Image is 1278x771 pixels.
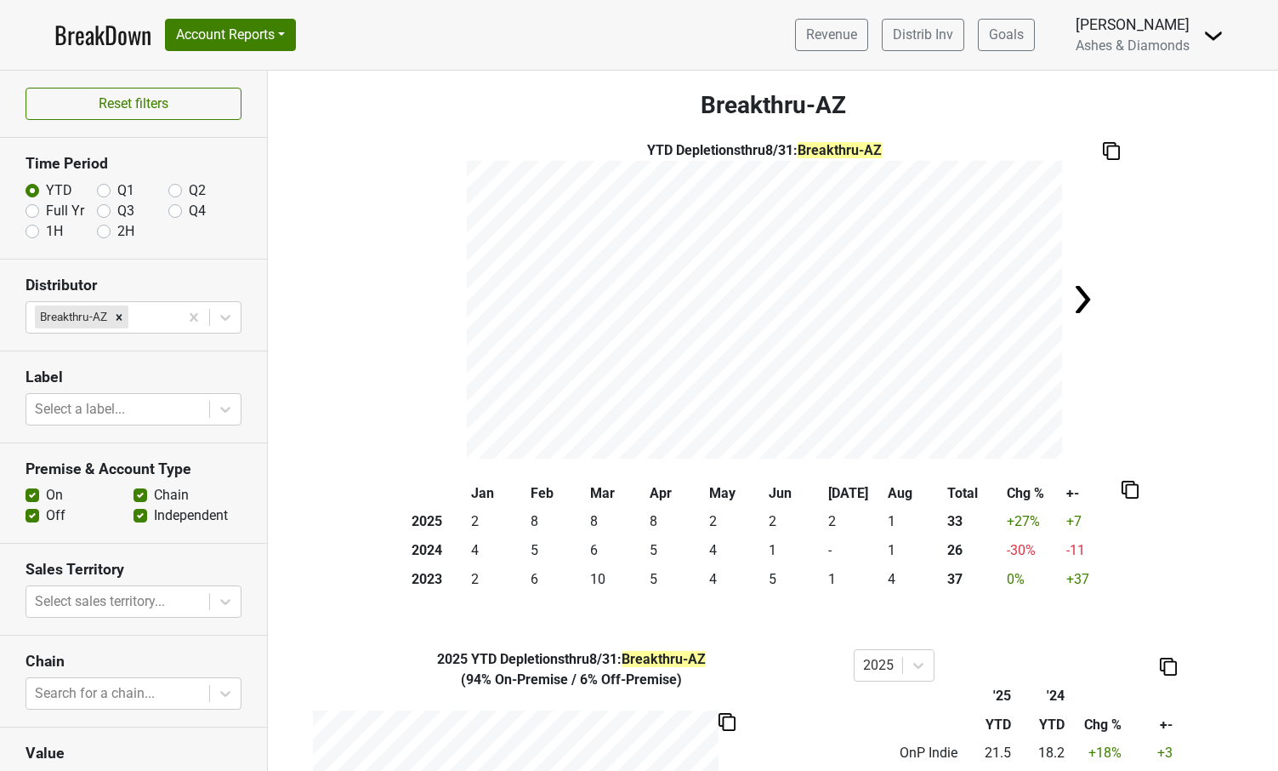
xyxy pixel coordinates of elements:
[962,740,1015,768] td: 21.5
[645,479,705,508] th: Apr
[705,479,764,508] th: May
[1160,658,1177,676] img: Copy to clipboard
[1103,142,1120,160] img: Copy to clipboard
[882,19,964,51] a: Distrib Inv
[526,508,586,537] td: 8
[46,485,63,505] label: On
[526,479,586,508] th: Feb
[46,505,65,526] label: Off
[962,682,1015,711] th: '25
[154,485,189,505] label: Chain
[46,221,63,242] label: 1H
[407,508,467,537] th: 2025
[1069,711,1126,740] th: Chg %
[1062,508,1122,537] td: +7
[117,180,134,201] label: Q1
[467,479,526,508] th: Jan
[467,140,1062,161] div: YTD Depletions thru 8/31 :
[1076,14,1190,36] div: [PERSON_NAME]
[1203,26,1224,46] img: Dropdown Menu
[798,142,882,158] span: Breakthru-AZ
[1003,565,1062,594] td: 0 %
[645,536,705,565] td: 5
[1015,711,1069,740] th: YTD
[1069,740,1126,768] td: +18 %
[26,653,241,671] h3: Chain
[943,479,1003,508] th: Total
[268,91,1278,120] h3: Breakthru-AZ
[1062,536,1122,565] td: -11
[883,508,943,537] td: 1
[1015,682,1069,711] th: '24
[35,306,110,328] div: Breakthru-AZ
[526,536,586,565] td: 5
[189,180,206,201] label: Q2
[824,508,883,537] td: 2
[1062,479,1122,508] th: +-
[645,565,705,594] td: 5
[764,508,824,537] td: 2
[117,221,134,242] label: 2H
[467,508,526,537] td: 2
[301,670,841,690] div: ( 94% On-Premise / 6% Off-Premise )
[467,536,526,565] td: 4
[46,180,72,201] label: YTD
[883,536,943,565] td: 1
[54,17,151,53] a: BreakDown
[705,508,764,537] td: 2
[1003,536,1062,565] td: -30 %
[764,479,824,508] th: Jun
[437,651,471,667] span: 2025
[586,508,645,537] td: 8
[26,745,241,762] h3: Value
[117,201,134,221] label: Q3
[622,651,706,667] span: Breakthru-AZ
[1122,481,1139,499] img: Copy to clipboard
[1062,565,1122,594] td: +37
[1126,711,1177,740] th: +-
[795,19,868,51] a: Revenue
[1076,37,1190,54] span: Ashes & Diamonds
[586,479,645,508] th: Mar
[586,536,645,565] td: 6
[407,565,467,594] th: 2023
[26,460,241,478] h3: Premise & Account Type
[526,565,586,594] td: 6
[26,155,241,173] h3: Time Period
[26,368,241,386] h3: Label
[26,88,241,120] button: Reset filters
[154,505,228,526] label: Independent
[824,565,883,594] td: 1
[1003,479,1062,508] th: Chg %
[962,711,1015,740] th: YTD
[943,565,1003,594] th: 37
[824,536,883,565] td: -
[1003,508,1062,537] td: +27 %
[1065,283,1099,317] img: Arrow right
[301,649,841,670] div: YTD Depletions thru 8/31 :
[824,479,883,508] th: [DATE]
[883,479,943,508] th: Aug
[110,306,128,328] div: Remove Breakthru-AZ
[854,740,962,768] td: OnP Indie
[883,565,943,594] td: 4
[467,565,526,594] td: 2
[1126,740,1177,768] td: +3
[165,19,296,51] button: Account Reports
[943,508,1003,537] th: 33
[407,536,467,565] th: 2024
[26,277,241,294] h3: Distributor
[719,713,736,731] img: Copy to clipboard
[943,536,1003,565] th: 26
[586,565,645,594] td: 10
[645,508,705,537] td: 8
[1015,740,1069,768] td: 18.2
[705,536,764,565] td: 4
[764,565,824,594] td: 5
[189,201,206,221] label: Q4
[764,536,824,565] td: 1
[46,201,84,221] label: Full Yr
[26,561,241,579] h3: Sales Territory
[705,565,764,594] td: 4
[978,19,1035,51] a: Goals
